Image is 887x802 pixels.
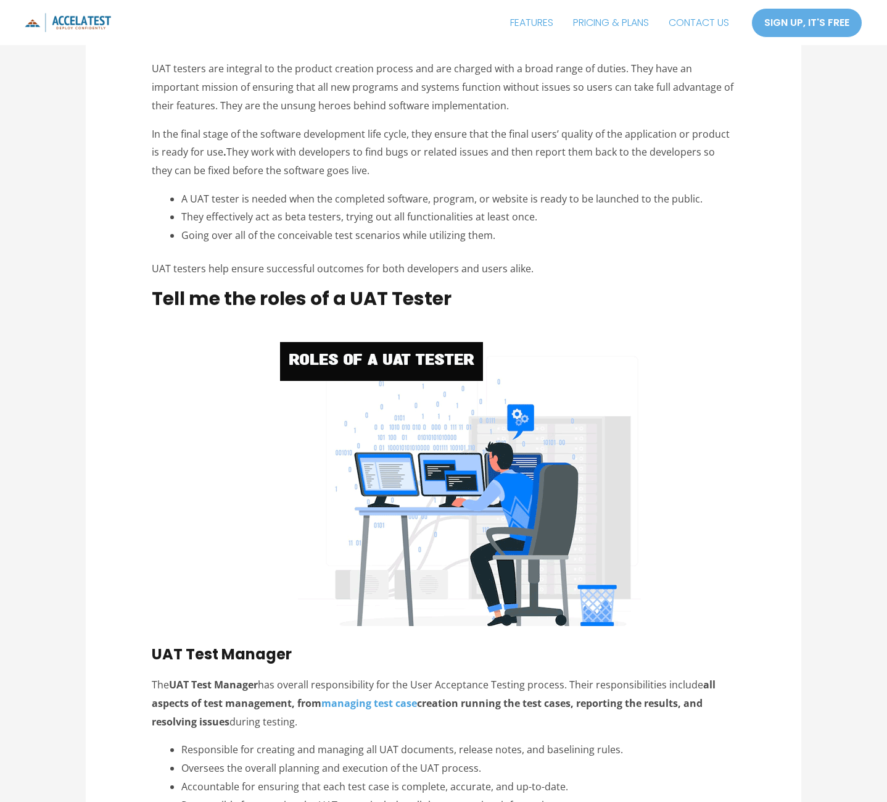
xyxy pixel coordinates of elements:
[25,13,111,32] img: icon
[152,260,736,278] p: UAT testers help ensure successful outcomes for both developers and users alike.
[223,145,226,159] strong: .
[181,778,736,796] li: Accountable for ensuring that each test case is complete, accurate, and up-to-date.
[181,227,736,245] li: Going over all of the conceivable test scenarios while utilizing them.
[152,644,292,664] strong: UAT Test Manager
[152,676,736,731] p: The has overall responsibility for the User Acceptance Testing process. Their responsibilities in...
[246,330,641,626] img: roles of a UAT Tester
[181,759,736,778] li: Oversees the overall planning and execution of the UAT process.
[152,678,716,728] strong: all aspects of test management, from creation running the test cases, reporting the results, and ...
[659,7,739,38] a: CONTACT US
[321,696,417,710] a: managing test case
[751,8,862,38] a: SIGN UP, IT'S FREE
[500,7,739,38] nav: Site Navigation
[169,678,258,691] strong: UAT Test Manager
[152,60,736,115] p: UAT testers are integral to the product creation process and are charged with a broad range of du...
[181,208,736,227] li: They effectively act as beta testers, trying out all functionalities at least once.
[563,7,659,38] a: PRICING & PLANS
[152,285,452,312] strong: Tell me the roles of a UAT Tester
[181,190,736,209] li: A UAT tester is needed when the completed software, program, or website is ready to be launched t...
[181,741,736,759] li: Responsible for creating and managing all UAT documents, release notes, and baselining rules.
[152,125,736,180] p: In the final stage of the software development life cycle, they ensure that the final users’ qual...
[500,7,563,38] a: FEATURES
